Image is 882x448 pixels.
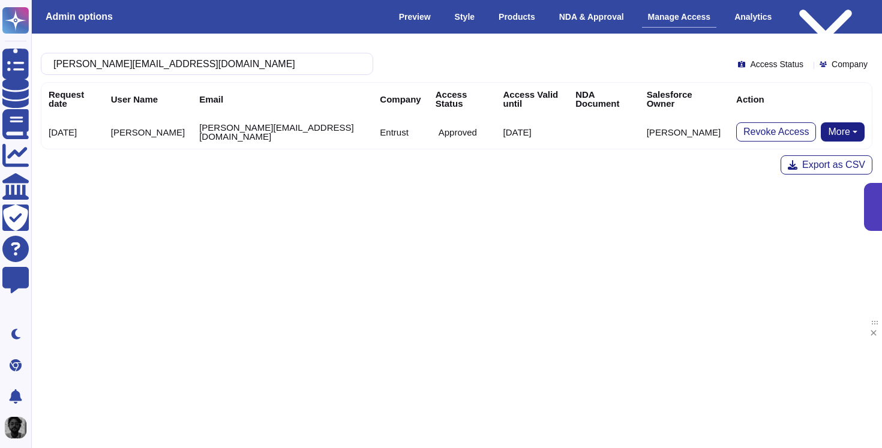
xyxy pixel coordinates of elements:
div: Style [449,7,481,27]
div: Manage Access [642,7,717,28]
th: NDA Document [568,83,640,115]
button: More [821,122,865,142]
p: Approved [439,128,477,137]
th: User Name [104,83,192,115]
th: Access Status [428,83,496,115]
div: Preview [393,7,437,27]
h3: Admin options [46,11,113,22]
td: [DATE] [496,115,569,149]
td: Entrust [373,115,428,149]
td: [PERSON_NAME] [104,115,192,149]
th: Company [373,83,428,115]
img: user [5,417,26,438]
button: Revoke Access [736,122,816,142]
th: Salesforce Owner [640,83,729,115]
span: Revoke Access [743,127,809,137]
th: Email [192,83,373,115]
button: user [2,414,35,441]
th: Access Valid until [496,83,569,115]
div: NDA & Approval [553,7,630,27]
span: Export as CSV [802,160,865,170]
span: Access Status [750,60,803,68]
div: Products [493,7,541,27]
td: [PERSON_NAME] [640,115,729,149]
td: [DATE] [41,115,104,149]
th: Action [729,83,872,115]
span: Company [832,60,868,68]
td: [PERSON_NAME][EMAIL_ADDRESS][DOMAIN_NAME] [192,115,373,149]
div: Analytics [728,7,778,27]
th: Request date [41,83,104,115]
input: Search by keywords [47,53,361,74]
button: Export as CSV [781,155,872,175]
